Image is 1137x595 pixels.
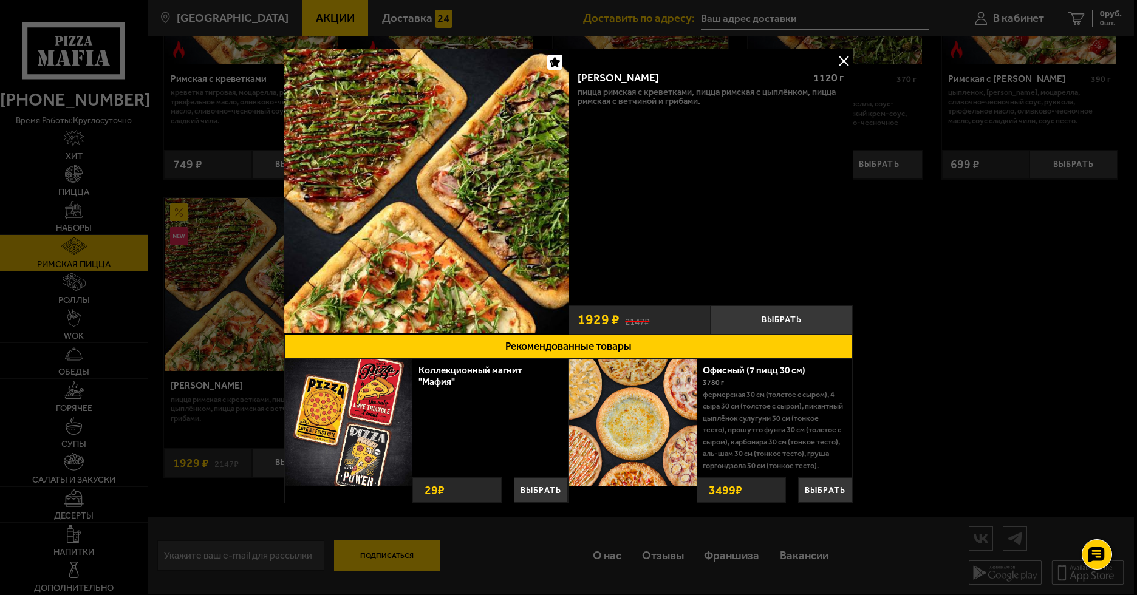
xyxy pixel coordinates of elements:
[284,49,568,333] img: Мама Миа
[422,478,448,502] strong: 29 ₽
[284,335,853,359] button: Рекомендованные товары
[578,72,804,84] div: [PERSON_NAME]
[578,87,844,106] p: Пицца Римская с креветками, Пицца Римская с цыплёнком, Пицца Римская с ветчиной и грибами.
[284,49,568,335] a: Мама Миа
[706,478,745,502] strong: 3499 ₽
[703,364,818,376] a: Офисный (7 пицц 30 см)
[418,364,522,387] a: Коллекционный магнит "Мафия"
[798,477,852,503] button: Выбрать
[703,389,843,472] p: Фермерская 30 см (толстое с сыром), 4 сыра 30 см (толстое с сыром), Пикантный цыплёнок сулугуни 3...
[711,305,853,335] button: Выбрать
[813,72,844,84] span: 1120 г
[703,378,724,387] span: 3780 г
[625,314,649,326] s: 2147 ₽
[514,477,568,503] button: Выбрать
[578,313,620,327] span: 1929 ₽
